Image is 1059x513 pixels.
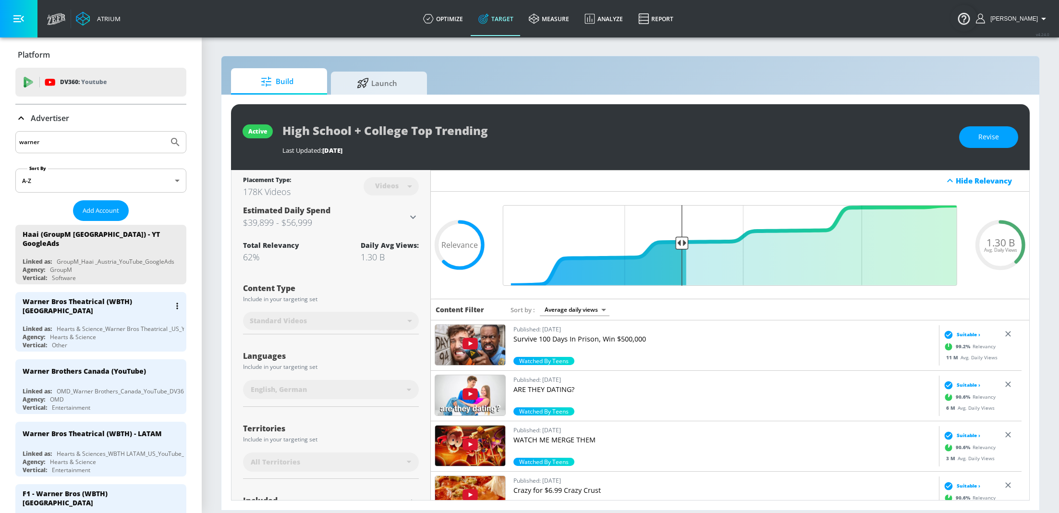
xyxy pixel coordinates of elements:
p: ARE THEY DATING? [513,385,935,394]
div: English, German [243,380,419,399]
button: Add Account [73,200,129,221]
div: Suitable › [941,431,980,440]
a: Published: [DATE]Crazy for $6.99 Crazy Crust [513,476,935,508]
span: 90.6 % [956,393,973,401]
img: T29tMV1_x1A [435,426,505,466]
div: Software [52,274,76,282]
span: Watched By Teens [513,407,574,415]
label: Sort By [27,165,48,171]
span: 3 M [946,455,958,462]
div: Warner Bros Theatrical (WBTH) [GEOGRAPHIC_DATA]Linked as:Hearts & Science_Warner Bros Theatrical ... [15,292,186,352]
span: 90.6 % [956,494,973,501]
div: 1.30 B [361,251,419,263]
div: Agency: [23,458,45,466]
div: Hearts & Science [50,458,96,466]
div: GroupM_Haai _Austria_YouTube_GoogleAds [57,257,174,266]
div: Relevancy [941,440,996,455]
div: 90.6% [513,407,574,415]
button: Submit Search [165,132,186,153]
div: Placement Type: [243,176,291,186]
span: English, German [251,385,307,394]
div: Haai (GroupM [GEOGRAPHIC_DATA]) - YT GoogleAds [23,230,170,248]
div: Entertainment [52,403,90,412]
h6: Content Filter [436,305,484,314]
a: Published: [DATE]Survive 100 Days In Prison, Win $500,000 [513,324,935,357]
div: Vertical: [23,403,47,412]
div: Agency: [23,266,45,274]
div: Videos [370,182,403,190]
span: login as: stephanie.wolklin@zefr.com [986,15,1038,22]
div: Agency: [23,395,45,403]
div: Warner Bros Theatrical (WBTH) - LATAMLinked as:Hearts & Sciences_WBTH LATAM_US_YouTube_GoogleAdsA... [15,422,186,476]
span: Suitable › [957,381,980,389]
div: 99.2% [513,357,574,365]
span: Suitable › [957,482,980,489]
span: Suitable › [957,432,980,439]
div: All Territories [243,452,419,472]
div: Vertical: [23,341,47,349]
div: Avg. Daily Views [941,354,998,361]
div: Included [243,497,404,504]
div: OMD [50,395,64,403]
div: Haai (GroupM [GEOGRAPHIC_DATA]) - YT GoogleAdsLinked as:GroupM_Haai _Austria_YouTube_GoogleAdsAge... [15,225,186,284]
p: Published: [DATE] [513,375,935,385]
div: Territories [243,425,419,432]
div: Hide Relevancy [956,176,1024,185]
span: Standard Videos [250,316,307,326]
a: measure [521,1,577,36]
div: Total Relevancy [243,241,299,250]
a: Atrium [76,12,121,26]
div: Suitable › [941,380,980,390]
div: OMD_Warner Brothers_Canada_YouTube_DV360 [57,387,187,395]
div: DV360: Youtube [15,68,186,97]
div: Linked as: [23,257,52,266]
div: active [248,127,267,135]
div: Relevancy [941,491,996,505]
div: Estimated Daily Spend$39,899 - $56,999 [243,205,419,229]
button: [PERSON_NAME] [976,13,1049,24]
span: 1.30 B [986,238,1015,248]
img: TDv56whosPQ [435,325,505,365]
div: Other [52,341,67,349]
h3: $39,899 - $56,999 [243,216,407,229]
p: Platform [18,49,50,60]
div: Avg. Daily Views [941,404,995,412]
div: F1 - Warner Bros (WBTH) [GEOGRAPHIC_DATA] [23,489,170,507]
img: sic_A9CZxzw [435,375,505,415]
span: v 4.24.0 [1036,32,1049,37]
span: Sort by [511,305,535,314]
input: Search by name [19,136,165,148]
span: Avg. Daily Views [984,248,1017,253]
span: Estimated Daily Spend [243,205,330,216]
div: Vertical: [23,274,47,282]
div: Hearts & Science [50,333,96,341]
p: Youtube [81,77,107,87]
div: Warner Bros Theatrical (WBTH) - LATAM [23,429,162,438]
input: Final Threshold [498,205,962,286]
a: Analyze [577,1,631,36]
span: [DATE] [322,146,342,155]
div: Daily Avg Views: [361,241,419,250]
div: Platform [15,41,186,68]
p: DV360: [60,77,107,87]
div: Include in your targeting set [243,296,419,302]
span: Build [241,70,314,93]
p: WATCH ME MERGE THEM [513,435,935,445]
div: Linked as: [23,387,52,395]
a: Report [631,1,681,36]
span: Watched By Teens [513,458,574,466]
button: Open Resource Center [950,5,977,32]
div: A-Z [15,169,186,193]
div: Suitable › [941,330,980,340]
a: Published: [DATE]ARE THEY DATING? [513,375,935,407]
div: Hearts & Science_Warner Bros Theatrical _US_YouTube_GoogleAds [57,325,237,333]
div: Warner Brothers Canada (YouTube) [23,366,146,376]
div: Average daily views [540,303,609,316]
div: Vertical: [23,466,47,474]
div: Relevancy [941,340,996,354]
p: Crazy for $6.99 Crazy Crust [513,486,935,495]
div: Warner Brothers Canada (YouTube)Linked as:OMD_Warner Brothers_Canada_YouTube_DV360Agency:OMDVerti... [15,359,186,414]
span: Revise [978,131,999,143]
